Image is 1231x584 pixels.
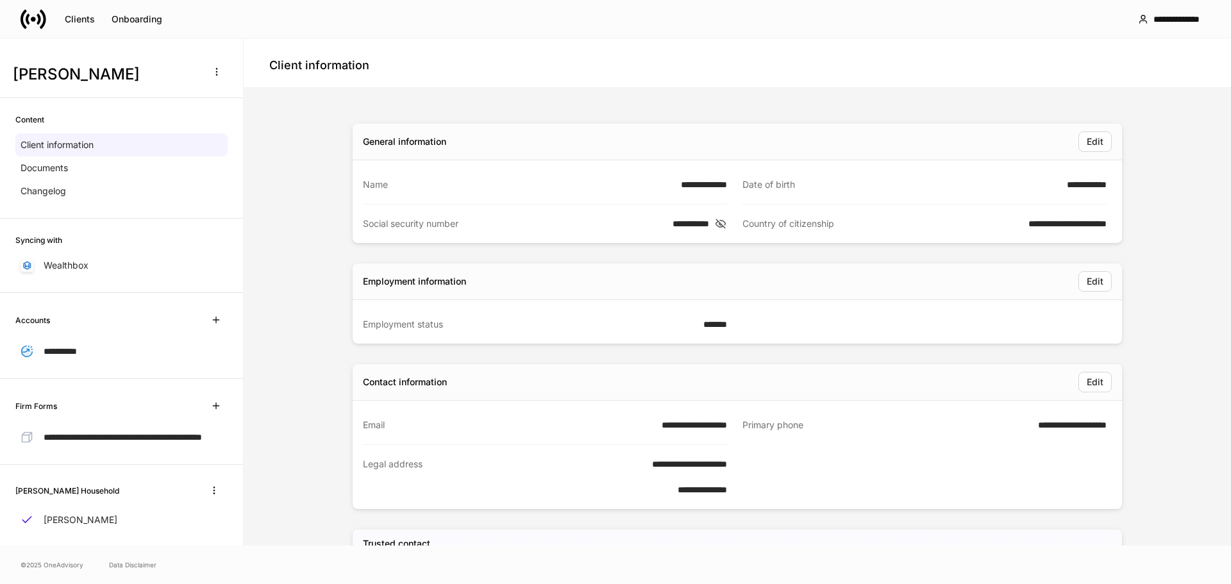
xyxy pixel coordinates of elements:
[1087,378,1103,387] div: Edit
[56,9,103,29] button: Clients
[44,259,88,272] p: Wealthbox
[742,178,1059,191] div: Date of birth
[363,318,696,331] div: Employment status
[742,217,1021,230] div: Country of citizenship
[15,254,228,277] a: Wealthbox
[15,156,228,179] a: Documents
[363,458,644,496] div: Legal address
[112,15,162,24] div: Onboarding
[15,485,119,497] h6: [PERSON_NAME] Household
[1078,131,1112,152] button: Edit
[44,513,117,526] p: [PERSON_NAME]
[21,162,68,174] p: Documents
[363,419,654,431] div: Email
[65,15,95,24] div: Clients
[1087,137,1103,146] div: Edit
[103,9,171,29] button: Onboarding
[15,133,228,156] a: Client information
[15,179,228,203] a: Changelog
[269,58,369,73] h4: Client information
[21,138,94,151] p: Client information
[109,560,156,570] a: Data Disclaimer
[21,560,83,570] span: © 2025 OneAdvisory
[15,508,228,531] a: [PERSON_NAME]
[1078,372,1112,392] button: Edit
[363,537,430,550] h5: Trusted contact
[13,64,198,85] h3: [PERSON_NAME]
[15,314,50,326] h6: Accounts
[363,178,673,191] div: Name
[363,217,665,230] div: Social security number
[363,135,446,148] div: General information
[15,400,57,412] h6: Firm Forms
[1078,271,1112,292] button: Edit
[15,113,44,126] h6: Content
[1087,277,1103,286] div: Edit
[363,275,466,288] div: Employment information
[363,376,447,388] div: Contact information
[21,185,66,197] p: Changelog
[742,419,1030,432] div: Primary phone
[15,234,62,246] h6: Syncing with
